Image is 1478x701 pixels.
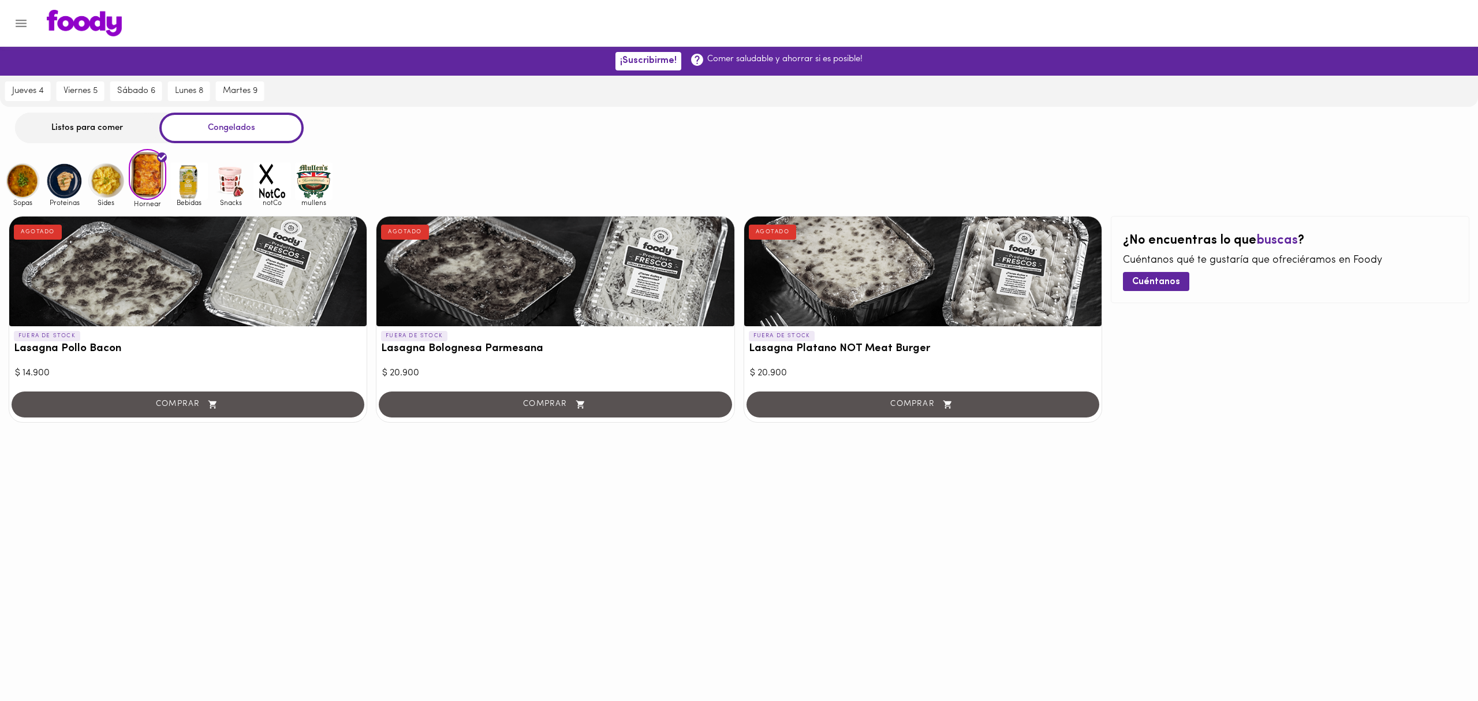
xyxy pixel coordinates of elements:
button: sábado 6 [110,81,162,101]
div: Lasagna Platano NOT Meat Burger [744,217,1102,326]
img: Snacks [212,162,249,200]
span: Cuéntanos [1132,277,1180,288]
div: $ 20.900 [750,367,1096,380]
p: FUERA DE STOCK [381,331,447,341]
h3: Lasagna Platano NOT Meat Burger [749,343,1097,355]
img: Sopas [4,162,42,200]
h3: Lasagna Pollo Bacon [14,343,362,355]
img: mullens [295,162,333,200]
h3: Lasagna Bolognesa Parmesana [381,343,729,355]
div: Listos para comer [15,113,159,143]
div: $ 20.900 [382,367,728,380]
span: viernes 5 [64,86,98,96]
span: Sides [87,199,125,206]
div: Congelados [159,113,304,143]
span: martes 9 [223,86,257,96]
img: Hornear [129,149,166,200]
button: Cuéntanos [1123,272,1189,291]
img: Proteinas [46,162,83,200]
img: Sides [87,162,125,200]
img: Bebidas [170,162,208,200]
span: Bebidas [170,199,208,206]
span: Hornear [129,200,166,207]
span: Sopas [4,199,42,206]
button: ¡Suscribirme! [615,52,681,70]
img: logo.png [47,10,122,36]
span: mullens [295,199,333,206]
p: Comer saludable y ahorrar si es posible! [707,53,863,65]
button: martes 9 [216,81,264,101]
span: ¡Suscribirme! [620,55,677,66]
p: FUERA DE STOCK [749,331,815,341]
div: AGOTADO [14,225,62,240]
h2: ¿No encuentras lo que ? [1123,234,1457,248]
button: lunes 8 [168,81,210,101]
span: Proteinas [46,199,83,206]
img: notCo [253,162,291,200]
div: Lasagna Bolognesa Parmesana [376,217,734,326]
div: AGOTADO [749,225,797,240]
span: lunes 8 [175,86,203,96]
span: notCo [253,199,291,206]
button: viernes 5 [57,81,104,101]
p: Cuéntanos qué te gustaría que ofreciéramos en Foody [1123,253,1457,269]
div: AGOTADO [381,225,429,240]
span: Snacks [212,199,249,206]
span: jueves 4 [12,86,44,96]
div: $ 14.900 [15,367,361,380]
span: buscas [1256,234,1298,247]
span: sábado 6 [117,86,155,96]
button: jueves 4 [5,81,51,101]
div: Lasagna Pollo Bacon [9,217,367,326]
p: FUERA DE STOCK [14,331,80,341]
button: Menu [7,9,35,38]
